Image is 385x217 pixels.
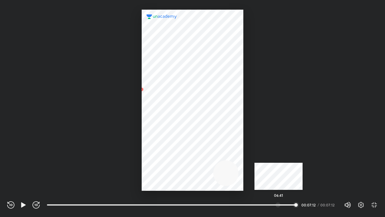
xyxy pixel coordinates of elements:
div: 00:07:12 [320,203,337,207]
h5: 06:41 [274,193,283,197]
div: 00:07:12 [301,203,316,207]
div: / [318,203,319,207]
img: wMgqJGBwKWe8AAAAABJRU5ErkJggg== [138,86,145,93]
img: logo.2a7e12a2.svg [146,14,177,19]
